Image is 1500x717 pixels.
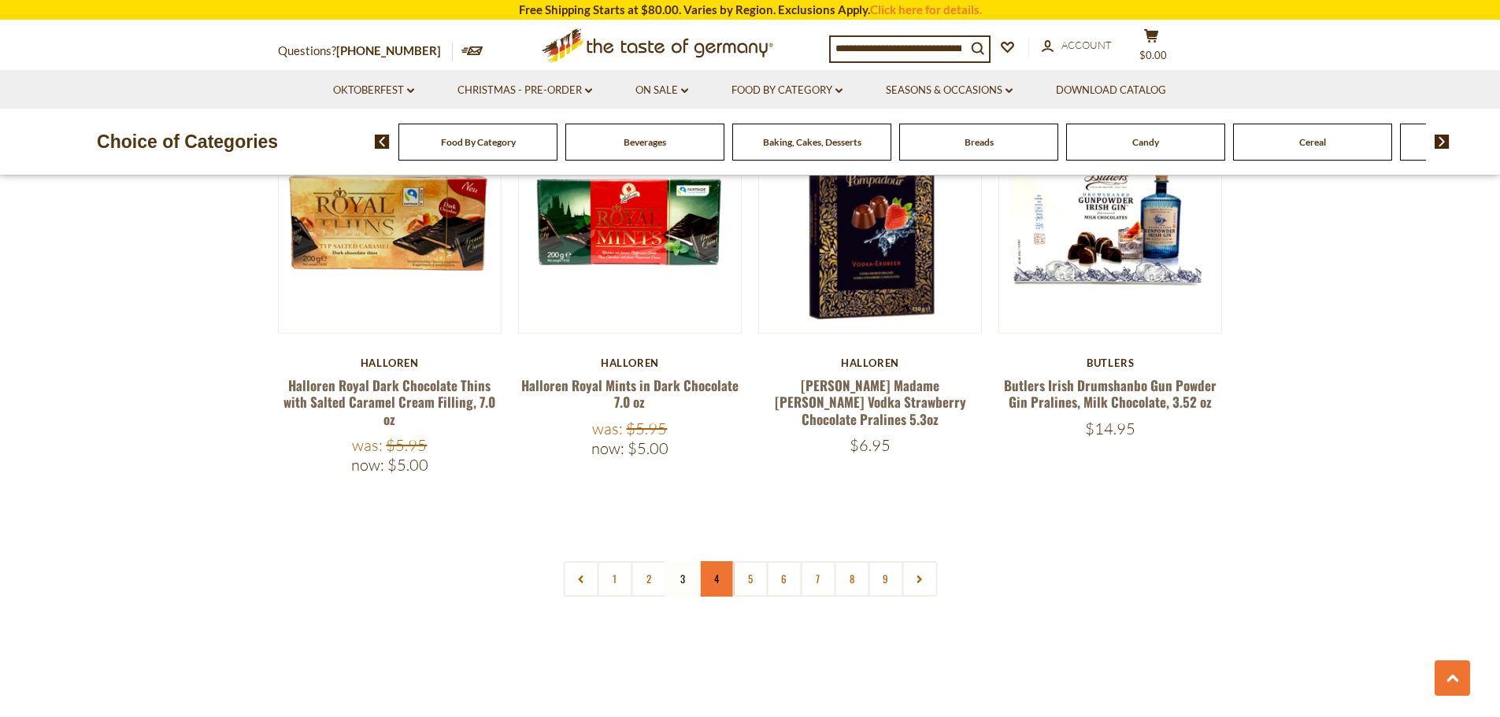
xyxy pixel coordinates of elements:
[591,438,624,458] label: Now:
[886,82,1013,99] a: Seasons & Occasions
[1132,136,1159,148] a: Candy
[635,82,688,99] a: On Sale
[766,561,802,597] a: 6
[1085,419,1135,438] span: $14.95
[965,136,994,148] a: Breads
[624,136,666,148] a: Beverages
[1056,82,1166,99] a: Download Catalog
[521,375,739,412] a: Halloren Royal Mints in Dark Chocolate 7.0 oz
[386,435,427,455] span: $5.95
[1042,37,1112,54] a: Account
[352,435,383,455] label: Was:
[457,82,592,99] a: Christmas - PRE-ORDER
[759,110,982,333] img: Halloren Madame Pompadour Vodka Strawberry Chocolate Pralines 5.3oz
[626,419,667,438] span: $5.95
[333,82,414,99] a: Oktoberfest
[1299,136,1326,148] a: Cereal
[1435,135,1450,149] img: next arrow
[351,455,384,475] label: Now:
[278,357,502,369] div: Halloren
[597,561,632,597] a: 1
[279,110,502,333] img: Halloren Royal Dark Chocolate Thins with Salted Caramel Cream Filling, 7.0 oz
[1139,49,1167,61] span: $0.00
[283,375,495,429] a: Halloren Royal Dark Chocolate Thins with Salted Caramel Cream Filling, 7.0 oz
[278,41,453,61] p: Questions?
[1004,375,1217,412] a: Butlers Irish Drumshanbo Gun Powder Gin Pralines, Milk Chocolate, 3.52 oz
[731,82,843,99] a: Food By Category
[628,438,669,458] span: $5.00
[1061,39,1112,51] span: Account
[518,357,743,369] div: Halloren
[336,43,441,57] a: [PHONE_NUMBER]
[519,110,742,333] img: Halloren Royal Mints in Dark Chocolate 7.0 oz
[592,419,623,438] label: Was:
[850,435,891,455] span: $6.95
[698,561,734,597] a: 4
[870,2,982,17] a: Click here for details.
[868,561,903,597] a: 9
[999,110,1222,333] img: Butlers Irish Drumshanbo Gun Powder Gin Pralines, Milk Chocolate, 3.52 oz
[387,455,428,475] span: $5.00
[758,357,983,369] div: Halloren
[441,136,516,148] a: Food By Category
[775,375,966,429] a: [PERSON_NAME] Madame [PERSON_NAME] Vodka Strawberry Chocolate Pralines 5.3oz
[998,357,1223,369] div: Butlers
[800,561,835,597] a: 7
[763,136,861,148] a: Baking, Cakes, Desserts
[631,561,666,597] a: 2
[834,561,869,597] a: 8
[1128,28,1176,68] button: $0.00
[375,135,390,149] img: previous arrow
[732,561,768,597] a: 5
